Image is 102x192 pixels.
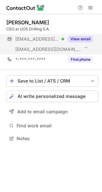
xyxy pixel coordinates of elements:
button: Add to email campaign [6,106,98,117]
div: CEO at UOS Drilling S.A. [6,26,98,32]
span: Find work email [17,123,96,129]
button: Reveal Button [68,36,93,42]
span: AI write personalized message [18,94,85,99]
button: Reveal Button [68,56,93,63]
button: save-profile-one-click [6,75,98,87]
button: AI write personalized message [6,91,98,102]
span: Add to email campaign [17,109,68,114]
img: ContactOut v5.3.10 [6,4,45,12]
div: Save to List / ATS / CRM [18,78,87,84]
div: [PERSON_NAME] [6,19,49,26]
button: Find work email [6,121,98,130]
button: Notes [6,134,98,143]
span: [EMAIL_ADDRESS][DOMAIN_NAME] [15,36,59,42]
span: Notes [17,136,96,141]
span: [EMAIL_ADDRESS][DOMAIN_NAME] [15,46,82,52]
